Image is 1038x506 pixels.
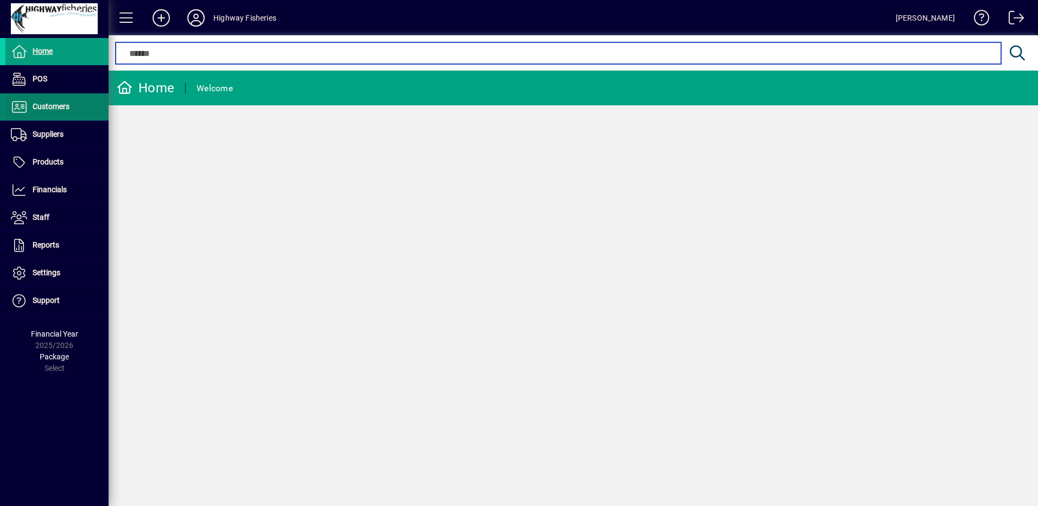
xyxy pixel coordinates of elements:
[5,260,109,287] a: Settings
[33,47,53,55] span: Home
[5,287,109,314] a: Support
[33,268,60,277] span: Settings
[144,8,179,28] button: Add
[896,9,955,27] div: [PERSON_NAME]
[31,330,78,338] span: Financial Year
[5,204,109,231] a: Staff
[33,213,49,222] span: Staff
[33,130,64,138] span: Suppliers
[5,232,109,259] a: Reports
[33,241,59,249] span: Reports
[5,149,109,176] a: Products
[33,296,60,305] span: Support
[117,79,174,97] div: Home
[33,185,67,194] span: Financials
[5,93,109,121] a: Customers
[213,9,276,27] div: Highway Fisheries
[33,102,69,111] span: Customers
[5,66,109,93] a: POS
[40,352,69,361] span: Package
[5,176,109,204] a: Financials
[5,121,109,148] a: Suppliers
[33,157,64,166] span: Products
[197,80,233,97] div: Welcome
[33,74,47,83] span: POS
[179,8,213,28] button: Profile
[1001,2,1024,37] a: Logout
[966,2,990,37] a: Knowledge Base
